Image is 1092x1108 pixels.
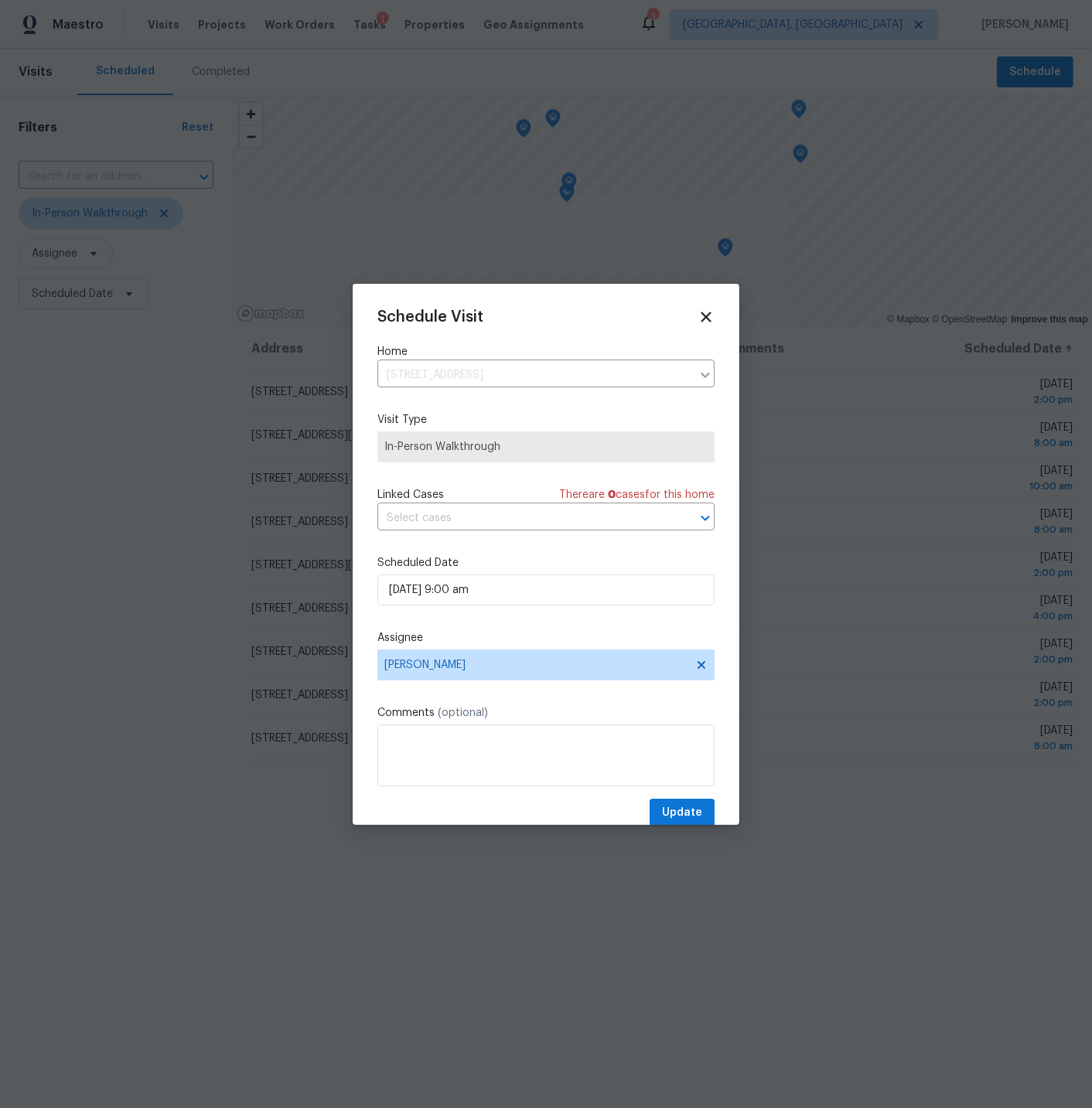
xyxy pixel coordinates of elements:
span: There are case s for this home [559,487,715,503]
label: Visit Type [377,412,715,428]
span: Update [662,803,702,823]
span: 0 [608,489,616,500]
span: In-Person Walkthrough [384,439,708,455]
button: Open [694,507,716,529]
input: Select cases [377,506,671,530]
span: Linked Cases [377,487,444,503]
span: Schedule Visit [377,309,483,325]
label: Assignee [377,630,715,646]
button: Update [650,799,715,827]
label: Home [377,344,715,360]
input: Enter in an address [377,363,691,387]
label: Scheduled Date [377,555,715,571]
span: [PERSON_NAME] [384,659,688,671]
span: Close [698,309,715,326]
label: Comments [377,705,715,721]
span: (optional) [438,707,488,718]
input: M/D/YYYY [377,574,715,605]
